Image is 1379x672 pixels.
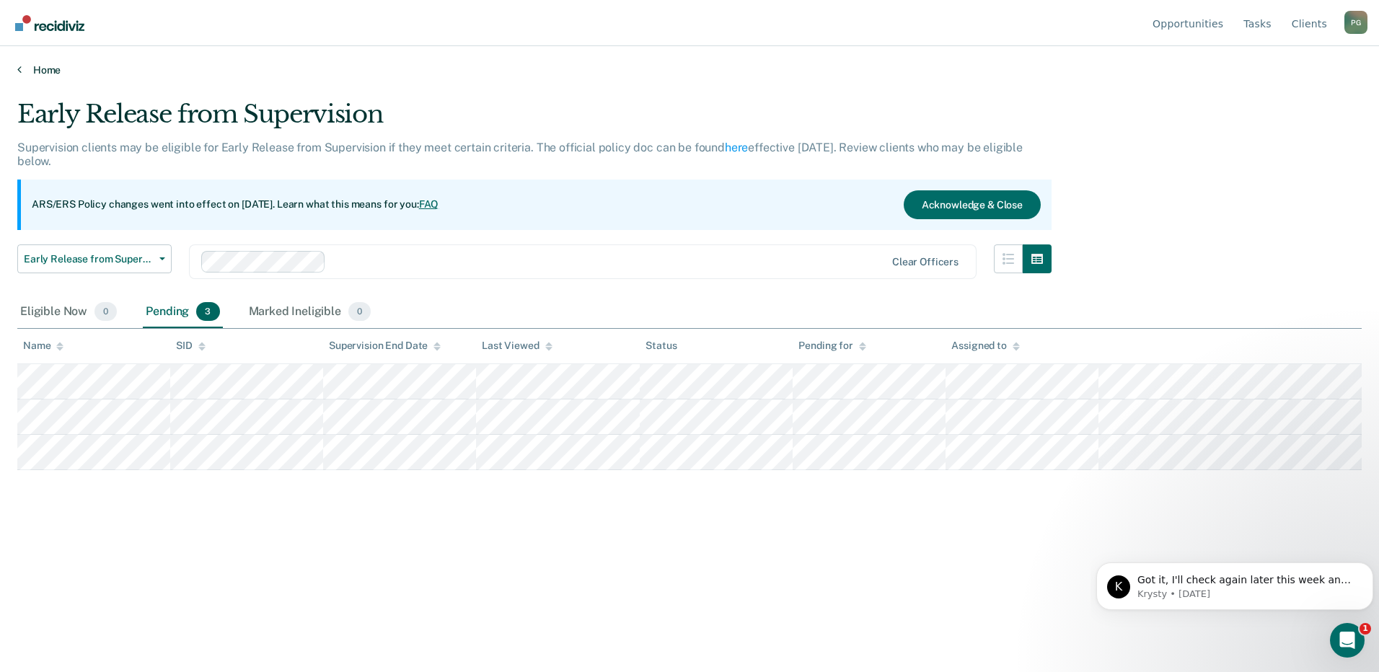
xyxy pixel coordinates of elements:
[94,302,117,321] span: 0
[17,63,1362,76] a: Home
[17,296,120,328] div: Eligible Now0
[904,190,1041,219] button: Acknowledge & Close
[32,198,439,212] p: ARS/ERS Policy changes went into effect on [DATE]. Learn what this means for you:
[17,100,1052,141] div: Early Release from Supervision
[17,141,1023,168] p: Supervision clients may be eligible for Early Release from Supervision if they meet certain crite...
[892,256,959,268] div: Clear officers
[15,15,84,31] img: Recidiviz
[329,340,441,352] div: Supervision End Date
[725,141,748,154] a: here
[143,296,222,328] div: Pending3
[419,198,439,210] a: FAQ
[1330,623,1365,658] iframe: Intercom live chat
[1360,623,1371,635] span: 1
[176,340,206,352] div: SID
[196,302,219,321] span: 3
[24,253,154,265] span: Early Release from Supervision
[482,340,552,352] div: Last Viewed
[1344,11,1367,34] button: Profile dropdown button
[1344,11,1367,34] div: P G
[951,340,1019,352] div: Assigned to
[1091,532,1379,633] iframe: Intercom notifications message
[246,296,374,328] div: Marked Ineligible0
[798,340,865,352] div: Pending for
[17,244,172,273] button: Early Release from Supervision
[23,340,63,352] div: Name
[646,340,677,352] div: Status
[348,302,371,321] span: 0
